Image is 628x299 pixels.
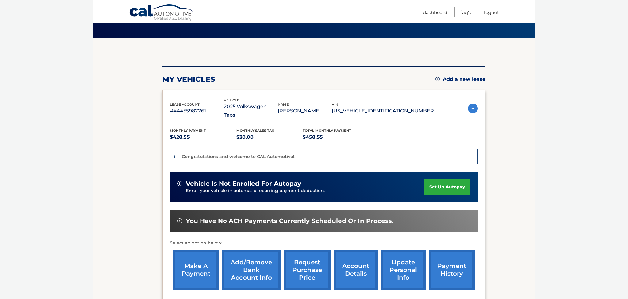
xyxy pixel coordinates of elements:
[170,133,236,142] p: $428.55
[423,7,447,17] a: Dashboard
[332,107,435,115] p: [US_VEHICLE_IDENTIFICATION_NUMBER]
[278,107,332,115] p: [PERSON_NAME]
[173,250,219,290] a: make a payment
[435,76,485,82] a: Add a new lease
[332,102,338,107] span: vin
[129,4,193,22] a: Cal Automotive
[468,104,478,113] img: accordion-active.svg
[381,250,426,290] a: update personal info
[170,128,206,133] span: Monthly Payment
[170,102,200,107] span: lease account
[224,98,239,102] span: vehicle
[222,250,281,290] a: Add/Remove bank account info
[236,128,274,133] span: Monthly sales Tax
[186,180,301,187] span: vehicle is not enrolled for autopay
[303,133,369,142] p: $458.55
[334,250,378,290] a: account details
[177,218,182,223] img: alert-white.svg
[186,217,393,225] span: You have no ACH payments currently scheduled or in process.
[182,154,296,159] p: Congratulations and welcome to CAL Automotive!!
[177,181,182,186] img: alert-white.svg
[170,240,478,247] p: Select an option below:
[424,179,470,195] a: set up autopay
[303,128,351,133] span: Total Monthly Payment
[170,107,224,115] p: #44455987761
[278,102,289,107] span: name
[284,250,331,290] a: request purchase price
[461,7,471,17] a: FAQ's
[236,133,303,142] p: $30.00
[435,77,440,81] img: add.svg
[186,187,424,194] p: Enroll your vehicle in automatic recurring payment deduction.
[484,7,499,17] a: Logout
[224,102,278,119] p: 2025 Volkswagen Taos
[429,250,475,290] a: payment history
[162,75,215,84] h2: my vehicles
